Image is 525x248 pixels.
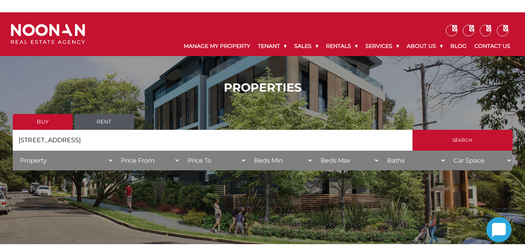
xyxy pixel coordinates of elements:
h1: PROPERTIES [13,81,513,95]
a: About Us [403,36,447,56]
a: Rentals [322,36,361,56]
a: Buy [13,114,73,130]
a: Services [361,36,403,56]
a: Rent [74,114,134,130]
input: Search [412,130,513,151]
a: Manage My Property [180,36,254,56]
a: Sales [290,36,322,56]
a: Tenant [254,36,290,56]
a: Contact Us [470,36,514,56]
input: Search by suburb, postcode or area [13,130,412,151]
img: Noonan Real Estate Agency [11,24,85,44]
a: Blog [447,36,470,56]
